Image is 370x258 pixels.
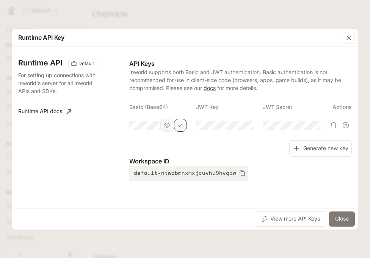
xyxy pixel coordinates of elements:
[340,119,352,131] button: Suspend API key
[129,59,352,68] p: API Keys
[204,85,216,91] a: docs
[289,140,352,157] button: Generate new key
[174,119,187,132] button: Copy Basic (Base64)
[68,59,98,68] div: These keys will apply to your current workspace only
[196,98,263,116] th: JWT Key
[129,68,352,92] p: Inworld supports both Basic and JWT authentication. Basic authentication is not recommended for u...
[129,157,352,166] p: Workspace ID
[329,211,355,227] button: Close
[129,98,196,116] th: Basic (Base64)
[256,211,326,227] button: View more API Keys
[18,59,62,67] h3: Runtime API
[75,60,97,67] span: Default
[129,166,248,181] button: default-ntwdbmnxmxjcuvhu9hvqpw
[15,104,74,119] a: Runtime API docs
[263,98,329,116] th: JWT Secret
[18,71,97,95] p: For setting up connections with Inworld's server for all Inworld APIs and SDKs.
[18,33,64,42] p: Runtime API Key
[328,119,340,131] button: Delete API key
[329,98,352,116] th: Actions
